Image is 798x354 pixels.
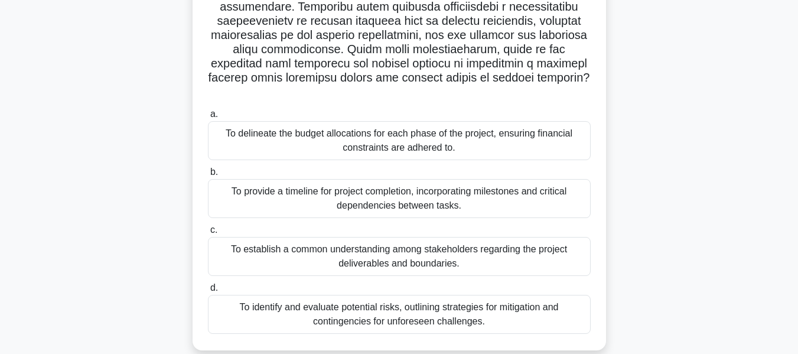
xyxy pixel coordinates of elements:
[210,109,218,119] span: a.
[210,225,217,235] span: c.
[208,121,591,160] div: To delineate the budget allocations for each phase of the project, ensuring financial constraints...
[210,282,218,293] span: d.
[208,179,591,218] div: To provide a timeline for project completion, incorporating milestones and critical dependencies ...
[208,237,591,276] div: To establish a common understanding among stakeholders regarding the project deliverables and bou...
[208,295,591,334] div: To identify and evaluate potential risks, outlining strategies for mitigation and contingencies f...
[210,167,218,177] span: b.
